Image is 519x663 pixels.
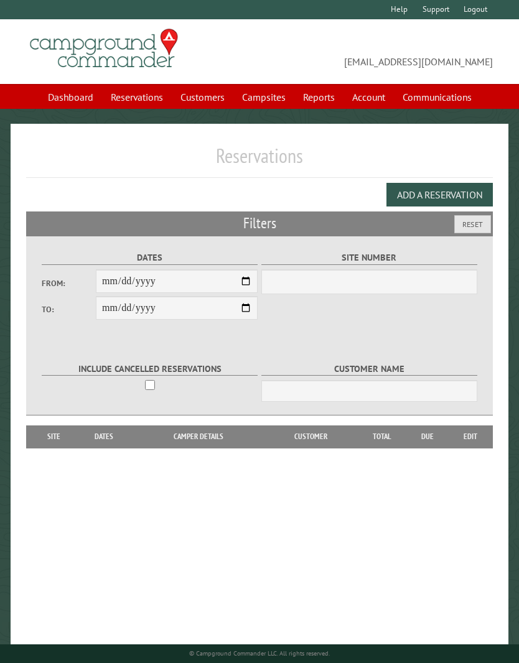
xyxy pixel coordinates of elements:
a: Customers [173,85,232,109]
th: Site [32,425,76,448]
th: Due [406,425,448,448]
label: Site Number [261,251,477,265]
a: Account [345,85,393,109]
h1: Reservations [26,144,493,178]
a: Communications [395,85,479,109]
a: Campsites [235,85,293,109]
a: Reports [296,85,342,109]
a: Dashboard [40,85,101,109]
th: Camper Details [133,425,265,448]
th: Edit [448,425,493,448]
label: Include Cancelled Reservations [42,362,257,376]
th: Dates [75,425,132,448]
label: Customer Name [261,362,477,376]
button: Reset [454,215,491,233]
label: To: [42,304,96,315]
span: [EMAIL_ADDRESS][DOMAIN_NAME] [259,34,493,69]
th: Customer [265,425,357,448]
small: © Campground Commander LLC. All rights reserved. [189,649,330,657]
img: Campground Commander [26,24,182,73]
label: From: [42,277,96,289]
button: Add a Reservation [386,183,493,206]
label: Dates [42,251,257,265]
a: Reservations [103,85,171,109]
h2: Filters [26,211,493,235]
th: Total [357,425,406,448]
